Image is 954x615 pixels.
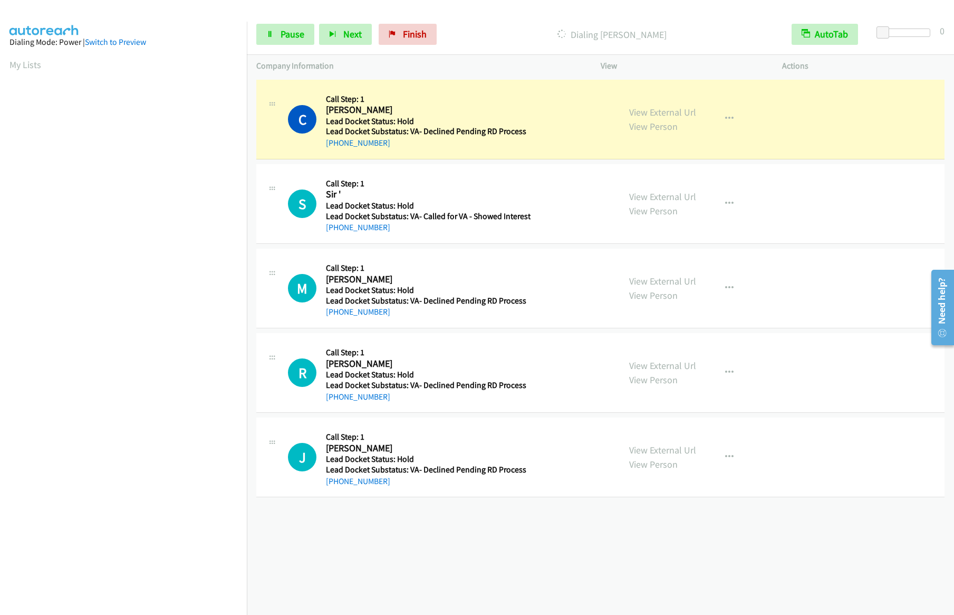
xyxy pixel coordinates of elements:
[326,211,531,222] h5: Lead Docket Substatus: VA- Called for VA - Showed Interest
[256,24,314,45] a: Pause
[326,285,527,296] h5: Lead Docket Status: Hold
[326,263,527,273] h5: Call Step: 1
[326,201,531,211] h5: Lead Docket Status: Hold
[379,24,437,45] a: Finish
[326,465,527,475] h5: Lead Docket Substatus: VA- Declined Pending RD Process
[326,188,527,201] h2: Sir '
[629,205,678,217] a: View Person
[629,289,678,301] a: View Person
[326,126,527,137] h5: Lead Docket Substatus: VA- Declined Pending RD Process
[326,442,527,455] h2: [PERSON_NAME]
[326,296,527,306] h5: Lead Docket Substatus: VA- Declined Pending RD Process
[782,60,945,72] p: Actions
[281,28,304,40] span: Pause
[326,432,527,442] h5: Call Step: 1
[629,120,678,133] a: View Person
[326,94,527,105] h5: Call Step: 1
[288,190,316,218] div: The call is yet to be attempted
[326,138,390,148] a: [PHONE_NUMBER]
[326,116,527,127] h5: Lead Docket Status: Hold
[288,274,316,302] div: The call is yet to be attempted
[326,307,390,317] a: [PHONE_NUMBER]
[9,59,41,71] a: My Lists
[326,476,390,486] a: [PHONE_NUMBER]
[451,27,773,42] p: Dialing [PERSON_NAME]
[882,29,930,37] div: Delay between calls (in seconds)
[629,191,696,203] a: View External Url
[629,374,678,386] a: View Person
[326,178,531,189] h5: Call Step: 1
[9,36,237,49] div: Dialing Mode: Power |
[326,380,527,391] h5: Lead Docket Substatus: VA- Declined Pending RD Process
[326,273,527,286] h2: [PERSON_NAME]
[288,443,316,471] h1: J
[326,222,390,232] a: [PHONE_NUMBER]
[288,443,316,471] div: The call is yet to be attempted
[288,358,316,387] div: The call is yet to be attempted
[326,392,390,402] a: [PHONE_NUMBER]
[326,104,527,116] h2: [PERSON_NAME]
[629,458,678,470] a: View Person
[288,190,316,218] h1: S
[319,24,372,45] button: Next
[326,454,527,465] h5: Lead Docket Status: Hold
[85,37,146,47] a: Switch to Preview
[288,358,316,387] h1: R
[326,370,527,380] h5: Lead Docket Status: Hold
[256,60,582,72] p: Company Information
[629,275,696,287] a: View External Url
[343,28,362,40] span: Next
[940,24,945,38] div: 0
[403,28,427,40] span: Finish
[288,274,316,302] h1: M
[629,359,696,372] a: View External Url
[326,347,527,358] h5: Call Step: 1
[9,81,247,583] iframe: Dialpad
[923,266,954,349] iframe: Resource Center
[326,358,527,370] h2: [PERSON_NAME]
[629,444,696,456] a: View External Url
[629,106,696,118] a: View External Url
[288,105,316,134] h1: C
[792,24,858,45] button: AutoTab
[601,60,763,72] p: View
